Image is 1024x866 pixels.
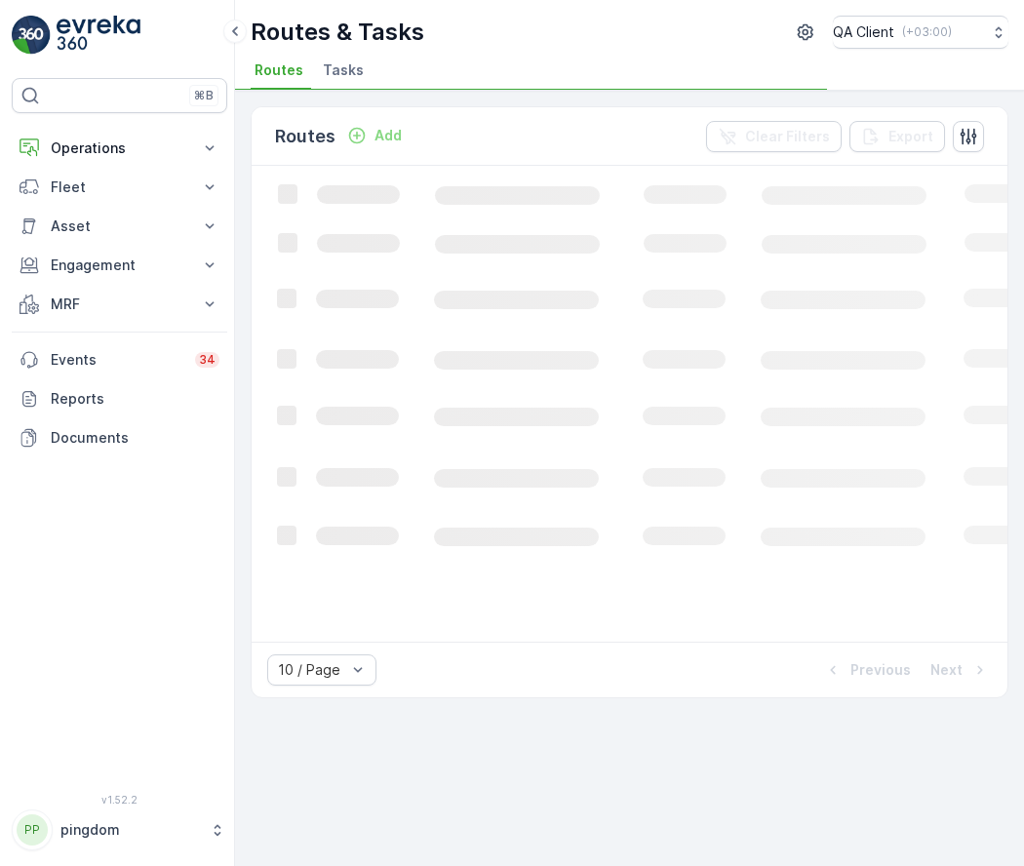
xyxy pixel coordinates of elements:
span: Routes [255,60,303,80]
p: Operations [51,138,188,158]
button: Fleet [12,168,227,207]
p: Export [888,127,933,146]
button: Engagement [12,246,227,285]
p: Reports [51,389,219,409]
button: Operations [12,129,227,168]
p: pingdom [60,820,200,840]
span: v 1.52.2 [12,794,227,806]
button: Next [928,658,992,682]
a: Events34 [12,340,227,379]
button: Add [339,124,410,147]
p: ( +03:00 ) [902,24,952,40]
button: PPpingdom [12,809,227,850]
p: Next [930,660,963,680]
p: 34 [199,352,216,368]
div: PP [17,814,48,846]
p: Asset [51,216,188,236]
p: Fleet [51,177,188,197]
p: Events [51,350,183,370]
p: Previous [850,660,911,680]
button: Clear Filters [706,121,842,152]
span: Tasks [323,60,364,80]
button: MRF [12,285,227,324]
p: Engagement [51,256,188,275]
p: MRF [51,295,188,314]
button: Export [849,121,945,152]
button: Asset [12,207,227,246]
img: logo [12,16,51,55]
button: QA Client(+03:00) [833,16,1008,49]
p: Add [374,126,402,145]
img: logo_light-DOdMpM7g.png [57,16,140,55]
p: ⌘B [194,88,214,103]
button: Previous [821,658,913,682]
p: Clear Filters [745,127,830,146]
p: Routes [275,123,335,150]
p: Routes & Tasks [251,17,424,48]
p: QA Client [833,22,894,42]
a: Reports [12,379,227,418]
a: Documents [12,418,227,457]
p: Documents [51,428,219,448]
